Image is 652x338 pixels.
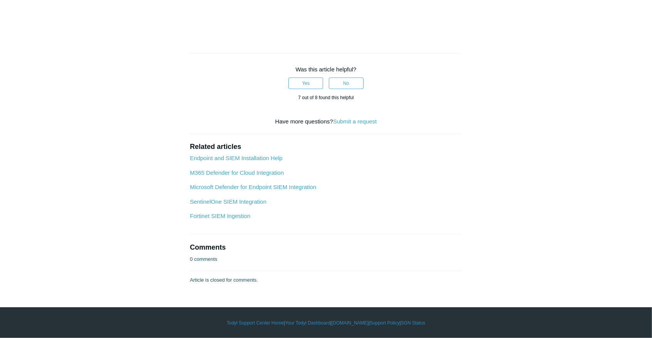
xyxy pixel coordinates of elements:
span: 7 out of 8 found this helpful [298,95,354,100]
a: SentinelOne SIEM Integration [190,198,266,205]
p: 0 comments [190,255,217,263]
button: This article was not helpful [329,78,364,89]
a: Your Todyl Dashboard [285,319,330,326]
a: Submit a request [333,118,377,125]
a: Endpoint and SIEM Installation Help [190,155,283,161]
h2: Comments [190,242,462,253]
a: Support Policy [370,319,399,326]
h2: Related articles [190,142,462,152]
a: M365 Defender for Cloud Integration [190,169,284,176]
div: Have more questions? [190,117,462,126]
a: Fortinet SIEM Ingestion [190,213,251,219]
a: Todyl Support Center Home [227,319,284,326]
a: [DOMAIN_NAME] [332,319,369,326]
div: | | | | [103,319,550,326]
a: Microsoft Defender for Endpoint SIEM Integration [190,184,317,190]
span: Was this article helpful? [296,66,357,73]
button: This article was helpful [288,78,323,89]
p: Article is closed for comments. [190,276,258,284]
a: SGN Status [401,319,425,326]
